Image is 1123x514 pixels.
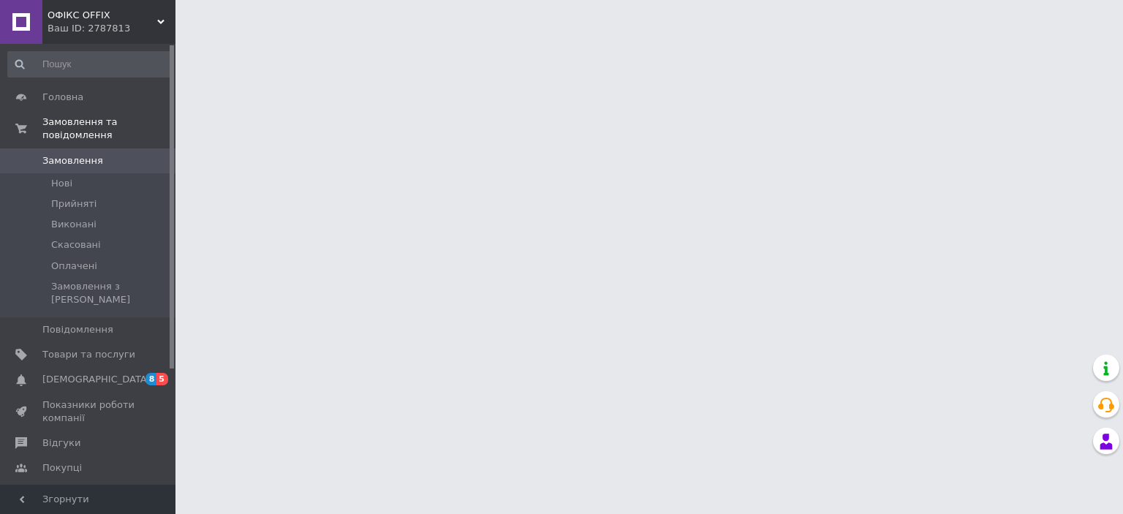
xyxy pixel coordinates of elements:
span: 8 [145,373,157,385]
span: ОФІКС OFFIX [48,9,157,22]
span: [DEMOGRAPHIC_DATA] [42,373,151,386]
span: Головна [42,91,83,104]
span: Скасовані [51,238,101,252]
span: Нові [51,177,72,190]
span: Відгуки [42,436,80,450]
span: Прийняті [51,197,97,211]
span: Покупці [42,461,82,475]
span: Оплачені [51,260,97,273]
span: Товари та послуги [42,348,135,361]
div: Ваш ID: 2787813 [48,22,175,35]
span: Повідомлення [42,323,113,336]
span: Замовлення та повідомлення [42,116,175,142]
span: 5 [156,373,168,385]
input: Пошук [7,51,173,78]
span: Виконані [51,218,97,231]
span: Замовлення з [PERSON_NAME] [51,280,171,306]
span: Показники роботи компанії [42,398,135,425]
span: Замовлення [42,154,103,167]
